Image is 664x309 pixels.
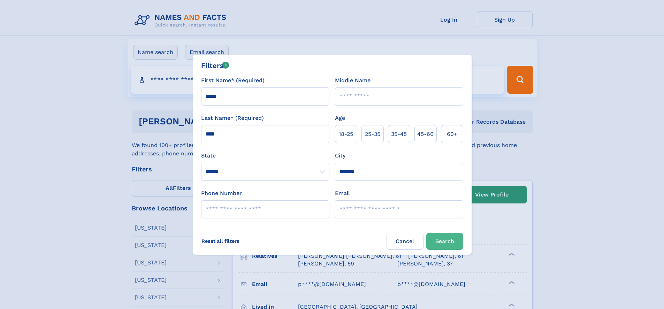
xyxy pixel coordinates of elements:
[335,152,345,160] label: City
[335,76,371,85] label: Middle Name
[417,130,434,138] span: 45‑60
[391,130,407,138] span: 35‑45
[197,233,244,249] label: Reset all filters
[201,76,265,85] label: First Name* (Required)
[201,152,329,160] label: State
[387,233,423,250] label: Cancel
[335,189,350,198] label: Email
[447,130,457,138] span: 60+
[339,130,353,138] span: 18‑25
[201,114,264,122] label: Last Name* (Required)
[335,114,345,122] label: Age
[201,189,242,198] label: Phone Number
[201,60,229,71] div: Filters
[365,130,380,138] span: 25‑35
[426,233,463,250] button: Search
